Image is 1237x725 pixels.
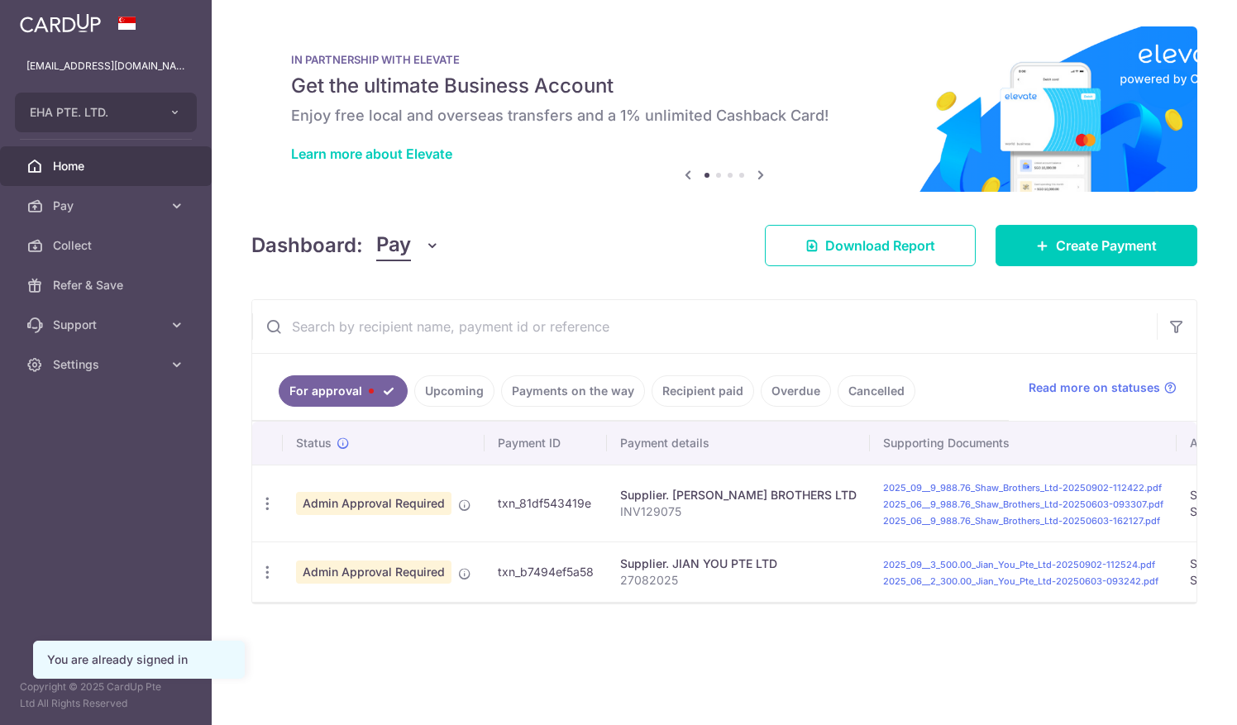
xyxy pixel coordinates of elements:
button: Pay [376,230,440,261]
a: 2025_06__2_300.00_Jian_You_Pte_Ltd-20250603-093242.pdf [883,575,1158,587]
th: Supporting Documents [870,422,1177,465]
span: Refer & Save [53,277,162,293]
a: For approval [279,375,408,407]
div: Supplier. JIAN YOU PTE LTD [620,556,857,572]
div: You are already signed in [47,651,231,668]
h4: Dashboard: [251,231,363,260]
span: Create Payment [1056,236,1157,255]
a: 2025_06__9_988.76_Shaw_Brothers_Ltd-20250603-162127.pdf [883,515,1160,527]
th: Payment ID [485,422,607,465]
h5: Get the ultimate Business Account [291,73,1158,99]
img: Renovation banner [251,26,1197,192]
a: Learn more about Elevate [291,145,452,162]
span: Read more on statuses [1029,379,1160,396]
a: Overdue [761,375,831,407]
p: INV129075 [620,503,857,520]
a: Download Report [765,225,976,266]
div: Supplier. [PERSON_NAME] BROTHERS LTD [620,487,857,503]
a: Upcoming [414,375,494,407]
a: Cancelled [838,375,915,407]
a: Create Payment [996,225,1197,266]
span: Download Report [825,236,935,255]
span: Collect [53,237,162,254]
span: Home [53,158,162,174]
h6: Enjoy free local and overseas transfers and a 1% unlimited Cashback Card! [291,106,1158,126]
span: Admin Approval Required [296,560,451,584]
span: EHA PTE. LTD. [30,104,152,121]
th: Payment details [607,422,870,465]
span: Admin Approval Required [296,492,451,515]
p: 27082025 [620,572,857,589]
span: Status [296,435,332,451]
a: 2025_06__9_988.76_Shaw_Brothers_Ltd-20250603-093307.pdf [883,498,1163,510]
a: 2025_09__9_988.76_Shaw_Brothers_Ltd-20250902-112422.pdf [883,482,1162,494]
td: txn_81df543419e [485,465,607,541]
button: EHA PTE. LTD. [15,93,197,132]
input: Search by recipient name, payment id or reference [252,300,1157,353]
p: IN PARTNERSHIP WITH ELEVATE [291,53,1158,66]
a: Recipient paid [652,375,754,407]
a: Read more on statuses [1029,379,1177,396]
span: Support [53,317,162,333]
span: Pay [53,198,162,214]
span: Settings [53,356,162,373]
a: Payments on the way [501,375,645,407]
p: [EMAIL_ADDRESS][DOMAIN_NAME] [26,58,185,74]
td: txn_b7494ef5a58 [485,541,607,602]
span: Pay [376,230,411,261]
a: 2025_09__3_500.00_Jian_You_Pte_Ltd-20250902-112524.pdf [883,559,1155,570]
img: CardUp [20,13,101,33]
